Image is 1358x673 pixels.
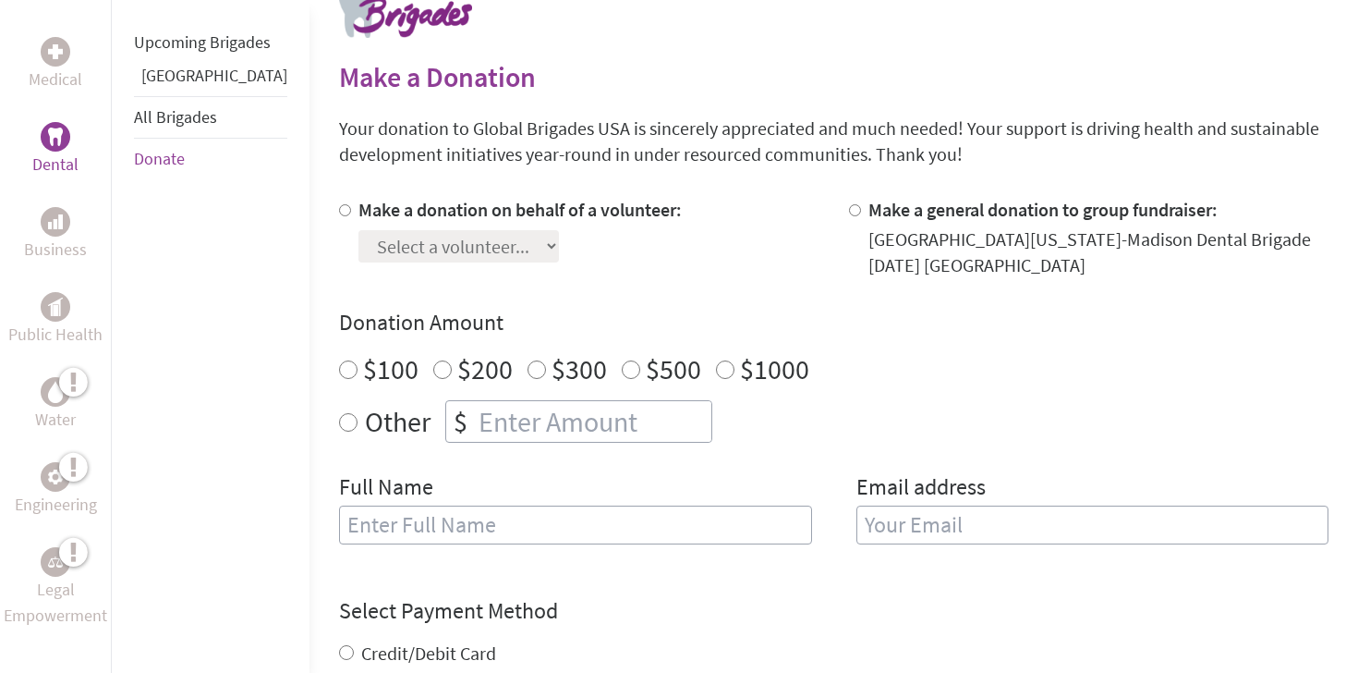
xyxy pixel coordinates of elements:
[24,207,87,263] a: BusinessBusiness
[363,351,418,386] label: $100
[8,322,103,348] p: Public Health
[365,400,430,443] label: Other
[856,472,986,506] label: Email address
[48,298,63,316] img: Public Health
[446,401,475,442] div: $
[141,65,287,86] a: [GEOGRAPHIC_DATA]
[48,557,63,568] img: Legal Empowerment
[552,351,607,386] label: $300
[361,642,496,665] label: Credit/Debit Card
[41,462,70,492] div: Engineering
[48,470,63,484] img: Engineering
[339,506,812,545] input: Enter Full Name
[29,37,82,92] a: MedicalMedical
[41,122,70,152] div: Dental
[339,116,1328,167] p: Your donation to Global Brigades USA is sincerely appreciated and much needed! Your support is dr...
[41,37,70,67] div: Medical
[35,407,76,433] p: Water
[339,596,1328,626] h4: Select Payment Method
[41,547,70,577] div: Legal Empowerment
[29,67,82,92] p: Medical
[475,401,711,442] input: Enter Amount
[868,226,1329,278] div: [GEOGRAPHIC_DATA][US_STATE]-Madison Dental Brigade [DATE] [GEOGRAPHIC_DATA]
[24,237,87,263] p: Business
[134,148,185,169] a: Donate
[48,44,63,59] img: Medical
[48,128,63,145] img: Dental
[868,198,1218,221] label: Make a general donation to group fundraiser:
[339,60,1328,93] h2: Make a Donation
[339,308,1328,337] h4: Donation Amount
[41,207,70,237] div: Business
[358,198,682,221] label: Make a donation on behalf of a volunteer:
[32,152,79,177] p: Dental
[646,351,701,386] label: $500
[15,492,97,518] p: Engineering
[740,351,809,386] label: $1000
[32,122,79,177] a: DentalDental
[134,31,271,53] a: Upcoming Brigades
[134,63,287,96] li: Guatemala
[339,472,433,506] label: Full Name
[35,377,76,433] a: WaterWater
[15,462,97,518] a: EngineeringEngineering
[457,351,513,386] label: $200
[4,577,107,629] p: Legal Empowerment
[4,547,107,629] a: Legal EmpowermentLegal Empowerment
[48,214,63,229] img: Business
[134,22,287,63] li: Upcoming Brigades
[134,96,287,139] li: All Brigades
[41,377,70,407] div: Water
[134,139,287,179] li: Donate
[48,381,63,402] img: Water
[856,506,1329,545] input: Your Email
[134,106,217,128] a: All Brigades
[8,292,103,348] a: Public HealthPublic Health
[41,292,70,322] div: Public Health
